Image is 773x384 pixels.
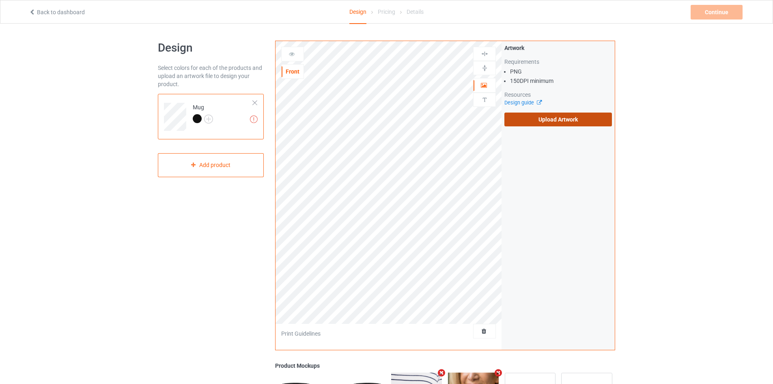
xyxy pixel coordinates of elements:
[158,64,264,88] div: Select colors for each of the products and upload an artwork file to design your product.
[437,369,447,377] i: Remove mockup
[407,0,424,23] div: Details
[158,94,264,139] div: Mug
[158,41,264,55] h1: Design
[504,91,612,99] div: Resources
[275,362,615,370] div: Product Mockups
[510,77,612,85] li: 150 DPI minimum
[504,100,541,106] a: Design guide
[504,113,612,126] label: Upload Artwork
[378,0,395,23] div: Pricing
[158,153,264,177] div: Add product
[349,0,366,24] div: Design
[481,50,489,58] img: svg%3E%0A
[493,369,503,377] i: Remove mockup
[481,96,489,104] img: svg%3E%0A
[510,67,612,76] li: PNG
[504,58,612,66] div: Requirements
[504,44,612,52] div: Artwork
[281,330,321,338] div: Print Guidelines
[29,9,85,15] a: Back to dashboard
[481,64,489,72] img: svg%3E%0A
[250,115,258,123] img: exclamation icon
[193,103,213,123] div: Mug
[282,67,304,76] div: Front
[204,115,213,124] img: svg+xml;base64,PD94bWwgdmVyc2lvbj0iMS4wIiBlbmNvZGluZz0iVVRGLTgiPz4KPHN2ZyB3aWR0aD0iMjJweCIgaGVpZ2...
